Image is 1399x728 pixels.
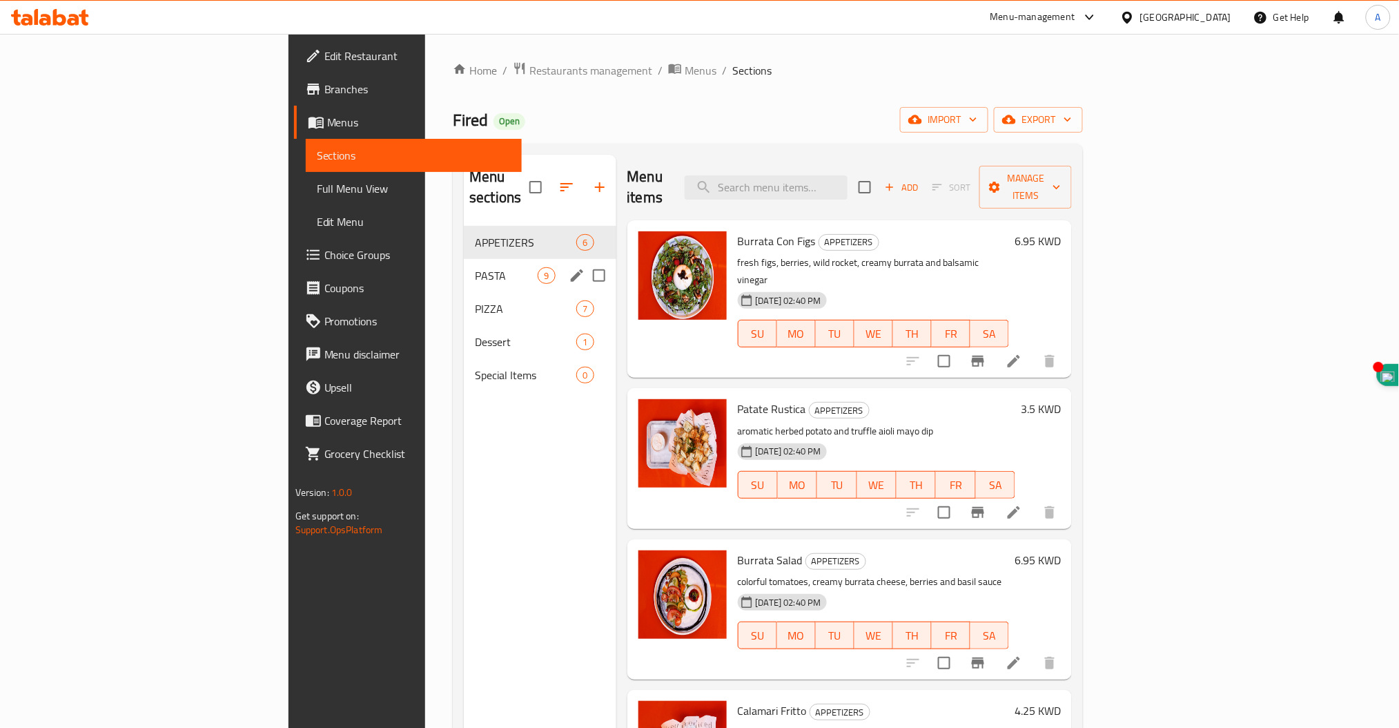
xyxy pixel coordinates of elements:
span: Sections [317,147,511,164]
span: Full Menu View [317,180,511,197]
span: Coupons [324,280,511,296]
a: Edit menu item [1006,655,1022,671]
span: Grocery Checklist [324,446,511,462]
a: Choice Groups [294,238,522,271]
a: Edit menu item [1006,504,1022,521]
span: Menu disclaimer [324,346,511,363]
button: Branch-specific-item [961,496,995,529]
h6: 3.5 KWD [1021,399,1061,419]
span: MO [783,475,812,495]
a: Edit Restaurant [294,39,522,73]
span: SA [976,626,1004,646]
div: PIZZA7 [464,292,616,325]
span: Edit Menu [317,213,511,230]
div: Menu-management [990,9,1075,26]
span: WE [860,626,888,646]
div: Dessert1 [464,325,616,358]
div: items [576,300,594,317]
span: [DATE] 02:40 PM [750,445,827,458]
button: SA [976,471,1015,499]
span: PIZZA [475,300,576,317]
button: TU [816,320,854,347]
span: MO [783,626,810,646]
button: WE [854,622,893,649]
span: FR [941,475,970,495]
span: TH [899,324,926,344]
span: Sections [732,62,772,79]
span: MO [783,324,810,344]
button: edit [567,265,587,286]
span: SU [744,475,772,495]
a: Support.OpsPlatform [295,521,383,539]
button: TU [817,471,857,499]
span: TU [821,324,849,344]
p: aromatic herbed potato and truffle aioli mayo dip [738,423,1016,440]
span: Select to update [930,498,959,527]
span: APPETIZERS [819,234,879,250]
button: SA [970,320,1009,347]
a: Edit menu item [1006,353,1022,370]
span: Branches [324,81,511,97]
span: Add item [879,177,923,198]
li: / [658,62,663,79]
img: Burrata Salad [638,550,727,639]
span: SU [744,324,772,344]
p: fresh figs, berries, wild rocket, creamy burrata and balsamic vinegar [738,254,1010,289]
button: FR [936,471,975,499]
button: TH [893,320,932,347]
span: Dessert [475,334,576,350]
span: 1 [577,336,593,349]
button: SA [970,622,1009,649]
span: Sort sections [550,171,583,204]
span: Menus [685,62,716,79]
a: Menus [668,61,716,79]
span: [DATE] 02:40 PM [750,596,827,609]
div: items [538,267,555,284]
button: delete [1033,496,1066,529]
span: 7 [577,303,593,316]
li: / [722,62,727,79]
span: APPETIZERS [806,553,865,569]
div: [GEOGRAPHIC_DATA] [1140,10,1231,25]
a: Coverage Report [294,404,522,437]
div: APPETIZERS6 [464,226,616,259]
button: Manage items [979,166,1072,209]
span: Restaurants management [529,62,652,79]
a: Promotions [294,305,522,338]
button: import [900,107,988,133]
span: Add [883,180,920,195]
span: APPETIZERS [475,234,576,251]
div: APPETIZERS [819,234,879,251]
a: Menu disclaimer [294,338,522,371]
button: MO [778,471,817,499]
button: TU [816,622,854,649]
span: WE [860,324,888,344]
button: FR [932,622,970,649]
span: export [1005,111,1072,128]
span: Select to update [930,347,959,376]
button: WE [854,320,893,347]
nav: Menu sections [464,220,616,397]
span: TU [823,475,851,495]
h2: Menu items [627,166,669,208]
span: Get support on: [295,507,359,525]
a: Restaurants management [513,61,652,79]
button: SU [738,622,777,649]
div: APPETIZERS [809,402,870,419]
input: search [685,175,848,200]
div: items [576,367,594,383]
p: colorful tomatoes, creamy burrata cheese, berries and basil sauce [738,573,1010,591]
span: Select all sections [521,173,550,202]
a: Menus [294,106,522,139]
h6: 4.25 KWD [1015,701,1061,720]
span: [DATE] 02:40 PM [750,294,827,307]
button: delete [1033,345,1066,378]
span: SA [981,475,1010,495]
span: SU [744,626,772,646]
a: Upsell [294,371,522,404]
span: SA [976,324,1004,344]
button: Branch-specific-item [961,646,995,680]
span: Burrata Salad [738,550,803,571]
button: SU [738,471,778,499]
